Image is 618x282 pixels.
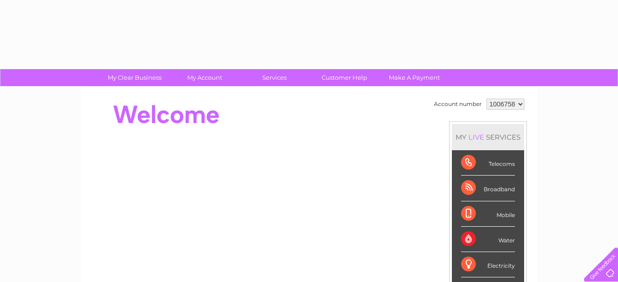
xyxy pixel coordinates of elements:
[432,96,484,112] td: Account number
[97,69,173,86] a: My Clear Business
[461,150,515,176] div: Telecoms
[461,176,515,201] div: Broadband
[461,201,515,227] div: Mobile
[306,69,382,86] a: Customer Help
[452,124,524,150] div: MY SERVICES
[467,133,486,141] div: LIVE
[461,227,515,252] div: Water
[376,69,452,86] a: Make A Payment
[461,252,515,277] div: Electricity
[167,69,243,86] a: My Account
[237,69,312,86] a: Services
